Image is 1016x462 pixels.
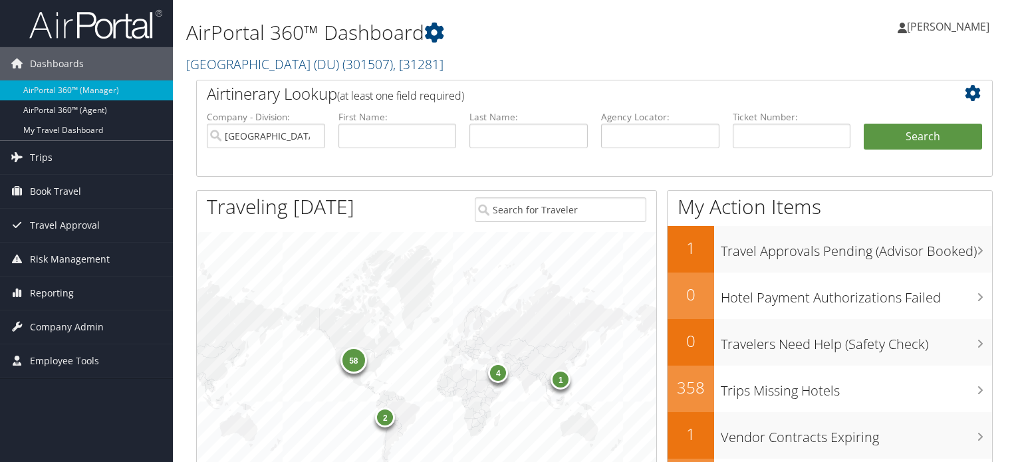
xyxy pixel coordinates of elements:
[668,226,992,273] a: 1Travel Approvals Pending (Advisor Booked)
[721,375,992,400] h3: Trips Missing Hotels
[186,55,444,73] a: [GEOGRAPHIC_DATA] (DU)
[30,243,110,276] span: Risk Management
[30,209,100,242] span: Travel Approval
[898,7,1003,47] a: [PERSON_NAME]
[668,319,992,366] a: 0Travelers Need Help (Safety Check)
[668,423,714,445] h2: 1
[668,330,714,352] h2: 0
[489,362,509,382] div: 4
[551,370,571,390] div: 1
[342,55,393,73] span: ( 301507 )
[337,88,464,103] span: (at least one field required)
[29,9,162,40] img: airportal-logo.png
[668,237,714,259] h2: 1
[30,344,99,378] span: Employee Tools
[907,19,989,34] span: [PERSON_NAME]
[721,235,992,261] h3: Travel Approvals Pending (Advisor Booked)
[30,277,74,310] span: Reporting
[469,110,588,124] label: Last Name:
[721,328,992,354] h3: Travelers Need Help (Safety Check)
[393,55,444,73] span: , [ 31281 ]
[668,412,992,459] a: 1Vendor Contracts Expiring
[340,347,367,374] div: 58
[668,283,714,306] h2: 0
[668,273,992,319] a: 0Hotel Payment Authorizations Failed
[30,310,104,344] span: Company Admin
[30,47,84,80] span: Dashboards
[733,110,851,124] label: Ticket Number:
[864,124,982,150] button: Search
[601,110,719,124] label: Agency Locator:
[30,141,53,174] span: Trips
[668,193,992,221] h1: My Action Items
[186,19,731,47] h1: AirPortal 360™ Dashboard
[668,366,992,412] a: 358Trips Missing Hotels
[376,407,396,427] div: 2
[30,175,81,208] span: Book Travel
[668,376,714,399] h2: 358
[721,282,992,307] h3: Hotel Payment Authorizations Failed
[207,110,325,124] label: Company - Division:
[721,421,992,447] h3: Vendor Contracts Expiring
[207,193,354,221] h1: Traveling [DATE]
[475,197,646,222] input: Search for Traveler
[338,110,457,124] label: First Name:
[207,82,916,105] h2: Airtinerary Lookup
